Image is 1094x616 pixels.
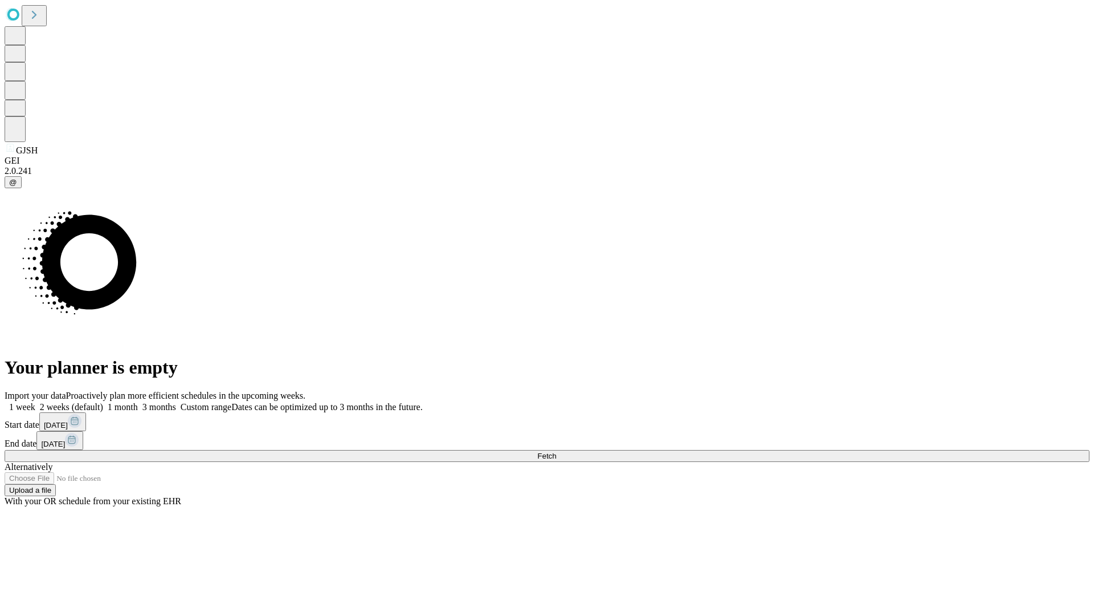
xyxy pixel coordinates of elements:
span: [DATE] [44,421,68,429]
div: GEI [5,156,1089,166]
button: [DATE] [36,431,83,450]
span: Dates can be optimized up to 3 months in the future. [231,402,422,412]
span: With your OR schedule from your existing EHR [5,496,181,506]
span: Fetch [537,452,556,460]
span: Custom range [181,402,231,412]
button: Fetch [5,450,1089,462]
h1: Your planner is empty [5,357,1089,378]
span: 2 weeks (default) [40,402,103,412]
span: Proactively plan more efficient schedules in the upcoming weeks. [66,391,305,400]
span: 1 week [9,402,35,412]
span: GJSH [16,145,38,155]
button: @ [5,176,22,188]
span: Alternatively [5,462,52,472]
div: End date [5,431,1089,450]
span: 3 months [142,402,176,412]
span: [DATE] [41,440,65,448]
div: 2.0.241 [5,166,1089,176]
button: Upload a file [5,484,56,496]
span: Import your data [5,391,66,400]
span: 1 month [108,402,138,412]
div: Start date [5,412,1089,431]
button: [DATE] [39,412,86,431]
span: @ [9,178,17,187]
